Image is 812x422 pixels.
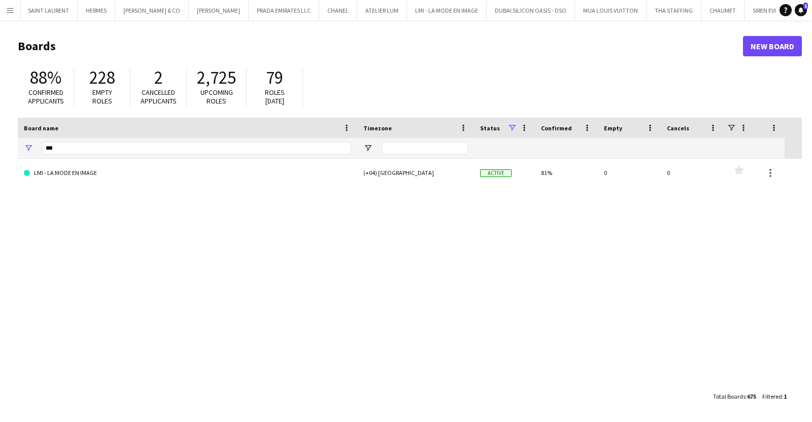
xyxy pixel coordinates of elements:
span: 1 [803,3,808,9]
span: Empty [604,124,622,132]
span: Board name [24,124,58,132]
div: 81% [535,159,598,187]
button: Open Filter Menu [363,144,373,153]
button: Open Filter Menu [24,144,33,153]
button: [PERSON_NAME] & CO [115,1,189,20]
button: MUA LOUIS VUITTON [575,1,647,20]
input: Board name Filter Input [42,142,351,154]
button: [PERSON_NAME] [189,1,249,20]
span: 228 [89,66,115,89]
button: HERMES [78,1,115,20]
span: Active [480,169,512,177]
span: 88% [30,66,61,89]
span: Confirmed [541,124,572,132]
span: 79 [266,66,283,89]
div: (+04) [GEOGRAPHIC_DATA] [357,159,474,187]
button: LMI - LA MODE EN IMAGE [407,1,487,20]
a: LMI - LA MODE EN IMAGE [24,159,351,187]
a: New Board [743,36,802,56]
div: : [762,386,787,406]
button: PRADA EMIRATES LLC [249,1,319,20]
button: ATELIER LUM [357,1,407,20]
button: CHANEL [319,1,357,20]
button: DUBAI SILICON OASIS - DSO [487,1,575,20]
span: 675 [747,393,756,400]
span: Cancelled applicants [141,88,177,105]
span: Status [480,124,500,132]
span: 2 [154,66,163,89]
span: Cancels [667,124,689,132]
span: Upcoming roles [200,88,233,105]
h1: Boards [18,39,743,54]
button: SIREN EVENTS [745,1,797,20]
span: Confirmed applicants [28,88,64,105]
div: 0 [598,159,661,187]
div: : [713,386,756,406]
button: SAINT LAURENT [20,1,78,20]
a: 1 [795,4,807,16]
span: Timezone [363,124,392,132]
button: THA STAFFING [647,1,701,20]
span: Total Boards [713,393,746,400]
div: 0 [661,159,724,187]
input: Timezone Filter Input [382,142,468,154]
span: 1 [784,393,787,400]
span: Filtered [762,393,782,400]
button: CHAUMET [701,1,745,20]
span: Empty roles [92,88,112,105]
span: 2,725 [197,66,236,89]
span: Roles [DATE] [265,88,285,105]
